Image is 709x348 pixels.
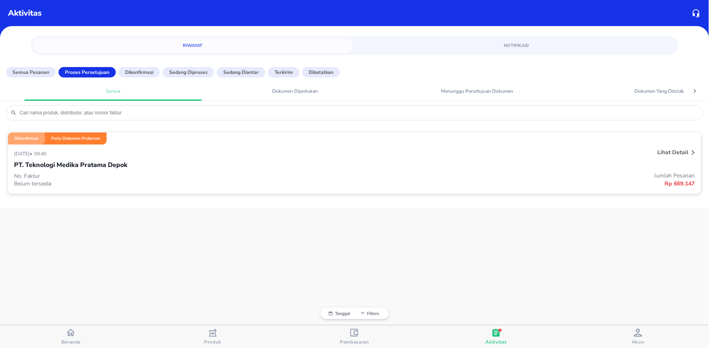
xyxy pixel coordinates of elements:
[486,339,507,345] span: Aktivitas
[61,339,81,345] span: Beranda
[355,172,695,179] p: Jumlah Pesanan
[355,179,695,188] p: Rp 669.147
[51,136,100,141] p: Perlu Dokumen Prekursor
[14,180,355,187] p: Belum tersedia
[29,88,197,94] span: Semua
[33,39,352,53] a: Riwayat
[8,7,42,19] p: Aktivitas
[163,67,214,77] button: Sedang diproses
[362,42,671,49] span: Notifikasi
[6,67,56,77] button: Semua Pesanan
[632,339,644,345] span: Akun
[567,326,709,348] button: Akun
[59,67,116,77] button: Proses Persetujuan
[14,160,127,170] p: PT. Teknologi Medika Pratama Depok
[14,172,355,180] p: No. Faktur
[38,42,347,49] span: Riwayat
[211,88,379,94] span: Dokumen Diperlukan
[169,69,208,76] p: Sedang diproses
[12,69,49,76] p: Semua Pesanan
[206,84,384,98] a: Dokumen Diperlukan
[325,311,355,316] button: Tanggal
[19,110,699,116] input: Cari nama produk, distributor, atau nomor faktur
[355,311,385,316] button: Filters
[284,326,426,348] button: Pembayaran
[309,69,333,76] p: Dibatalkan
[30,36,678,53] div: simple tabs
[268,67,299,77] button: Terkirim
[14,151,34,157] p: [DATE] •
[65,69,109,76] p: Proses Persetujuan
[223,69,259,76] p: Sedang diantar
[14,136,38,141] p: Dikonfirmasi
[217,67,265,77] button: Sedang diantar
[119,67,160,77] button: Dikonfirmasi
[204,339,221,345] span: Produk
[389,84,566,98] a: Menunggu Persetujuan Dokumen
[275,69,293,76] p: Terkirim
[34,151,48,157] p: 09:40
[24,84,202,98] a: Semua
[340,339,369,345] span: Pembayaran
[125,69,154,76] p: Dikonfirmasi
[425,326,567,348] button: Aktivitas
[357,39,676,53] a: Notifikasi
[658,149,689,156] p: Lihat detail
[142,326,284,348] button: Produk
[302,67,340,77] button: Dibatalkan
[394,88,561,94] span: Menunggu Persetujuan Dokumen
